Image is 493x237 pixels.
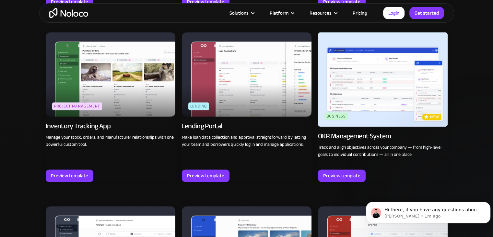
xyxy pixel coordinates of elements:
[301,9,345,17] div: Resources
[318,32,448,182] a: BusinessnewOKR Management SystemTrack and align objectives across your company — from high-level ...
[187,171,224,180] div: Preview template
[188,102,209,110] div: Lending
[430,114,439,120] p: new
[310,9,332,17] div: Resources
[52,102,102,110] div: Project Management
[270,9,288,17] div: Platform
[409,7,444,19] a: Get started
[182,134,311,148] p: Make loan data collection and approval straightforward by letting your team and borrowers quickly...
[182,121,222,131] div: Lending Portal
[229,9,249,17] div: Solutions
[51,171,88,180] div: Preview template
[221,9,262,17] div: Solutions
[49,8,88,18] a: home
[46,32,175,182] a: Project ManagementInventory Tracking AppManage your stock, orders, and manufacturer relationships...
[383,7,405,19] a: Login
[46,134,175,148] p: Manage your stock, orders, and manufacturer relationships with one powerful custom tool.
[318,144,448,158] p: Track and align objectives across your company — from high-level goals to individual contribution...
[324,112,348,120] div: Business
[46,121,111,131] div: Inventory Tracking App
[323,171,360,180] div: Preview template
[262,9,301,17] div: Platform
[345,9,375,17] a: Pricing
[182,32,311,182] a: LendingLending PortalMake loan data collection and approval straightforward by letting your team ...
[318,131,391,141] div: OKR Management System
[363,188,493,234] iframe: Intercom notifications message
